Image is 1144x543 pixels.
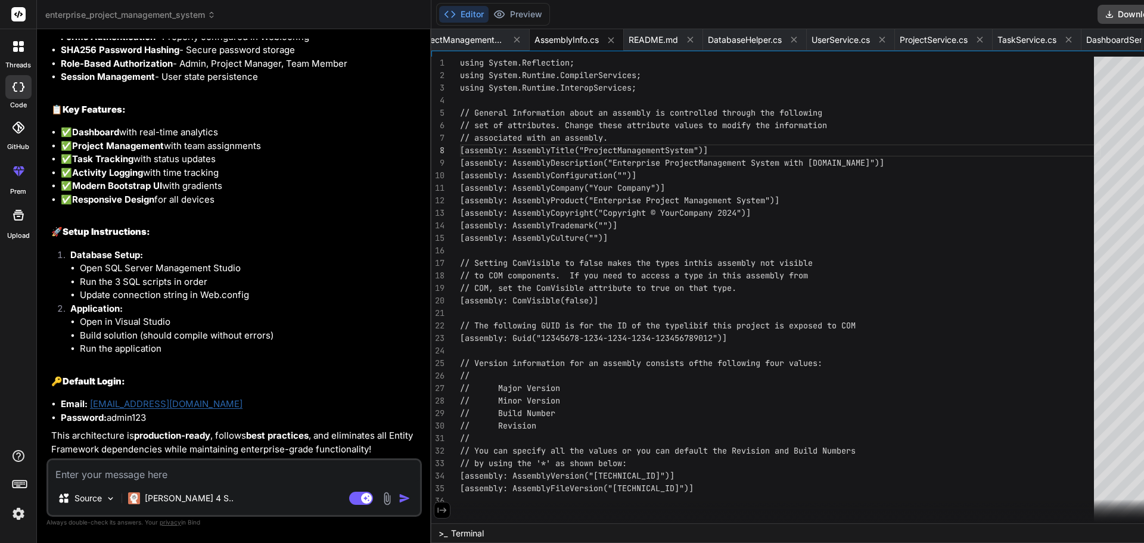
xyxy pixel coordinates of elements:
[431,495,444,507] div: 36
[61,139,419,153] li: ✅ with team assignments
[61,71,155,82] strong: Session Management
[460,383,560,393] span: // Major Version
[431,244,444,257] div: 16
[431,144,444,157] div: 8
[460,232,608,243] span: [assembly: AssemblyCulture("")]
[80,288,419,302] li: Update connection string in Web.config
[160,519,181,526] span: privacy
[45,9,216,21] span: enterprise_project_management_system
[460,420,536,431] span: // Revision
[8,504,29,524] img: settings
[460,408,555,418] span: // Build Number
[61,126,419,139] li: ✅ with real-time analytics
[7,231,30,241] label: Upload
[460,157,698,168] span: [assembly: AssemblyDescription("Enterprise Project
[431,294,444,307] div: 20
[415,34,505,46] span: ProjectManagementSystem.csproj
[72,126,119,138] strong: Dashboard
[679,207,751,218] span: Company 2024")]
[460,458,627,468] span: // by using the '*' as shown below:
[80,275,419,289] li: Run the 3 SQL scripts in order
[128,492,140,504] img: Claude 4 Sonnet
[431,157,444,169] div: 9
[629,34,678,46] span: README.md
[698,195,779,206] span: agement System")]
[460,395,560,406] span: // Minor Version
[431,132,444,144] div: 7
[460,70,641,80] span: using System.Runtime.CompilerServices;
[61,70,419,84] li: - User state persistence
[431,357,444,370] div: 25
[451,528,484,539] span: Terminal
[431,57,444,69] div: 1
[105,494,116,504] img: Pick Models
[460,270,698,281] span: // to COM components. If you need to access a typ
[439,6,489,23] button: Editor
[460,145,698,156] span: [assembly: AssemblyTitle("ProjectManagementSystem"
[61,193,419,207] li: ✅ for all devices
[61,398,88,409] strong: Email:
[431,269,444,282] div: 18
[431,69,444,82] div: 2
[72,180,162,191] strong: Modern Bootstrap UI
[72,194,154,205] strong: Responsive Design
[431,119,444,132] div: 6
[439,528,447,539] span: >_
[51,429,419,456] p: This architecture is , follows , and eliminates all Entity Framework dependencies while maintaini...
[5,60,31,70] label: threads
[431,345,444,357] div: 24
[80,329,419,343] li: Build solution (should compile without errors)
[431,370,444,382] div: 26
[72,153,133,165] strong: Task Tracking
[431,257,444,269] div: 17
[63,104,126,115] strong: Key Features:
[10,100,27,110] label: code
[70,303,123,314] strong: Application:
[708,34,782,46] span: DatabaseHelper.cs
[431,445,444,457] div: 32
[72,167,143,178] strong: Activity Logging
[460,107,698,118] span: // General Information about an assembly is contro
[460,320,698,331] span: // The following GUID is for the ID of the typelib
[431,482,444,495] div: 35
[460,445,698,456] span: // You can specify all the values or you can defau
[698,270,808,281] span: e in this assembly from
[72,140,164,151] strong: Project Management
[698,358,822,368] span: the following four values:
[694,257,813,268] span: this assembly not visible
[431,332,444,345] div: 23
[70,249,143,260] strong: Database Setup:
[90,398,243,409] a: [EMAIL_ADDRESS][DOMAIN_NAME]
[460,257,694,268] span: // Setting ComVisible to false makes the types in
[61,411,419,425] li: admin123
[698,283,736,293] span: at type.
[698,120,827,131] span: s to modify the information
[61,57,419,71] li: - Admin, Project Manager, Team Member
[997,34,1056,46] span: TaskService.cs
[460,483,694,494] span: [assembly: AssemblyFileVersion("[TECHNICAL_ID]")]
[61,153,419,166] li: ✅ with status updates
[431,169,444,182] div: 10
[431,219,444,232] div: 14
[431,94,444,107] div: 4
[145,492,234,504] p: [PERSON_NAME] 4 S..
[431,432,444,445] div: 31
[61,44,179,55] strong: SHA256 Password Hashing
[10,187,26,197] label: prem
[460,207,679,218] span: [assembly: AssemblyCopyright("Copyright © Your
[399,492,411,504] img: icon
[431,395,444,407] div: 28
[74,492,102,504] p: Source
[460,370,470,381] span: //
[460,470,674,481] span: [assembly: AssemblyVersion("[TECHNICAL_ID]")]
[51,103,419,117] h2: 📋
[460,283,698,293] span: // COM, set the ComVisible attribute to true on th
[900,34,968,46] span: ProjectService.cs
[460,295,598,306] span: [assembly: ComVisible(false)]
[7,142,29,152] label: GitHub
[431,457,444,470] div: 33
[63,226,150,237] strong: Setup Instructions:
[460,195,698,206] span: [assembly: AssemblyProduct("Enterprise Project Man
[460,182,665,193] span: [assembly: AssemblyCompany("Your Company")]
[698,320,856,331] span: if this project is exposed to COM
